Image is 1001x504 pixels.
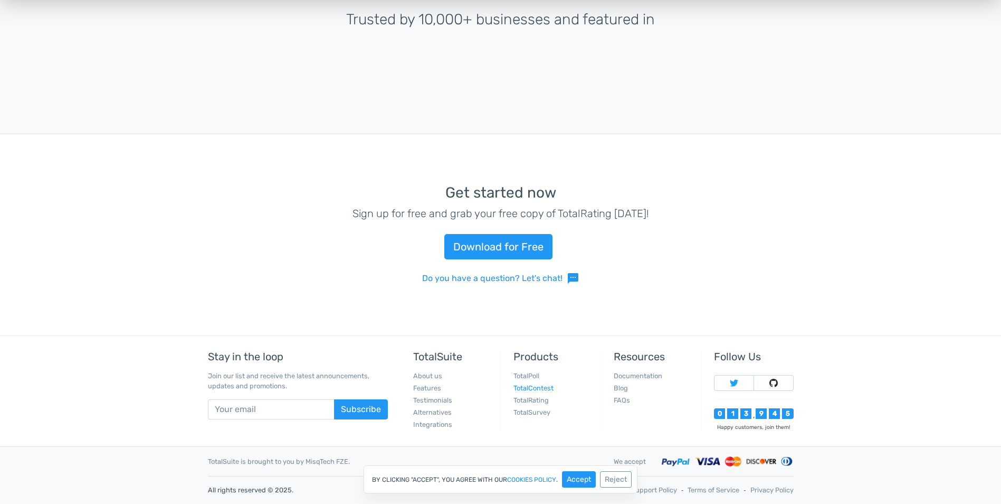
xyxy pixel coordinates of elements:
h5: Resources [614,351,693,362]
h5: Follow Us [714,351,793,362]
h5: Stay in the loop [208,351,388,362]
input: Your email [208,399,335,419]
div: 3 [740,408,751,419]
div: We accept [606,456,654,466]
a: Alternatives [413,408,452,416]
a: Do you have a question? Let's chat!sms [422,272,579,285]
span: sms [567,272,579,285]
button: Subscribe [334,399,388,419]
img: Accepted payment methods [662,455,794,468]
button: Accept [562,471,596,488]
a: TotalContest [513,384,554,392]
div: 9 [756,408,767,419]
a: Testimonials [413,396,452,404]
h3: Get started now [208,185,794,201]
a: TotalSurvey [513,408,550,416]
div: 1 [727,408,738,419]
div: By clicking "Accept", you agree with our . [364,465,637,493]
img: Follow TotalSuite on Github [769,379,778,387]
div: Happy customers, join them! [714,423,793,431]
a: cookies policy [507,477,556,483]
a: Blog [614,384,628,392]
a: TotalRating [513,396,549,404]
h5: TotalSuite [413,351,492,362]
div: , [751,413,756,419]
button: Reject [600,471,632,488]
div: 5 [782,408,793,419]
img: Follow TotalSuite on Twitter [730,379,738,387]
p: Join our list and receive the latest announcements, updates and promotions. [208,371,388,391]
a: About us [413,372,442,380]
div: TotalSuite is brought to you by MisqTech FZE. [200,456,606,466]
a: Integrations [413,421,452,428]
p: Sign up for free and grab your free copy of TotalRating [DATE]! [208,206,794,221]
div: 4 [769,408,780,419]
h3: Trusted by 10,000+ businesses and featured in [208,12,794,28]
a: FAQs [614,396,630,404]
a: Features [413,384,441,392]
div: 0 [714,408,725,419]
a: TotalPoll [513,372,539,380]
a: Documentation [614,372,662,380]
h5: Products [513,351,593,362]
a: Download for Free [444,234,552,259]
